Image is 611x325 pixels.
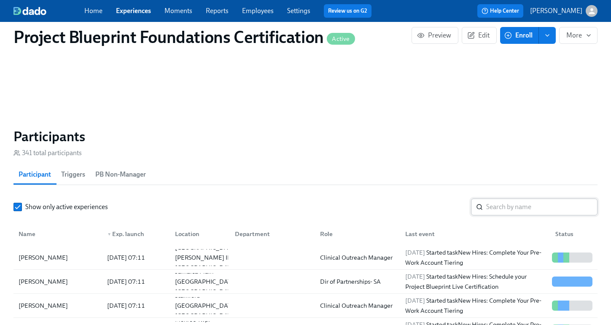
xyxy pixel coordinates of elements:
[328,7,367,15] a: Review us on G2
[13,27,355,47] h1: Project Blueprint Foundations Certification
[172,242,240,273] div: [GEOGRAPHIC_DATA][PERSON_NAME] IN [GEOGRAPHIC_DATA]
[317,252,398,263] div: Clinical Outreach Manager
[228,226,313,242] div: Department
[19,169,51,180] span: Participant
[317,301,398,311] div: Clinical Outreach Manager
[15,252,100,263] div: [PERSON_NAME]
[398,226,549,242] div: Last event
[168,226,228,242] div: Location
[469,31,490,40] span: Edit
[95,169,146,180] span: PB Non-Manager
[566,31,590,40] span: More
[552,229,596,239] div: Status
[530,6,582,16] p: [PERSON_NAME]
[477,4,523,18] button: Help Center
[506,31,533,40] span: Enroll
[206,7,229,15] a: Reports
[405,249,425,256] span: [DATE]
[172,266,240,297] div: Jamaica Plain [GEOGRAPHIC_DATA] [GEOGRAPHIC_DATA]
[13,128,598,145] h2: Participants
[313,226,398,242] div: Role
[402,271,549,292] div: Started task New Hires: Schedule your Project Blueprint Live Certification
[104,252,168,263] div: [DATE] 07:11
[530,5,598,17] button: [PERSON_NAME]
[539,27,556,44] button: enroll
[402,247,549,268] div: Started task New Hires: Complete Your Pre-Work Account Tiering
[100,226,168,242] div: ▼Exp. launch
[164,7,192,15] a: Moments
[419,31,451,40] span: Preview
[412,27,458,44] button: Preview
[15,226,100,242] div: Name
[287,7,310,15] a: Settings
[500,27,539,44] button: Enroll
[405,297,425,304] span: [DATE]
[13,7,84,15] a: dado
[13,246,598,270] div: [PERSON_NAME][DATE] 07:11[GEOGRAPHIC_DATA][PERSON_NAME] IN [GEOGRAPHIC_DATA]Clinical Outreach Man...
[462,27,497,44] button: Edit
[317,229,398,239] div: Role
[15,277,100,287] div: [PERSON_NAME]
[13,294,598,318] div: [PERSON_NAME][DATE] 07:11Stamford [GEOGRAPHIC_DATA] [GEOGRAPHIC_DATA]Clinical Outreach Manager[DA...
[231,229,313,239] div: Department
[402,295,549,316] div: Started task New Hires: Complete Your Pre-Work Account Tiering
[13,7,46,15] img: dado
[61,169,85,180] span: Triggers
[559,27,598,44] button: More
[15,229,100,239] div: Name
[107,232,111,236] span: ▼
[242,7,274,15] a: Employees
[405,273,425,280] span: [DATE]
[482,7,519,15] span: Help Center
[116,7,151,15] a: Experiences
[104,277,168,287] div: [DATE] 07:11
[172,229,228,239] div: Location
[15,301,100,311] div: [PERSON_NAME]
[324,4,371,18] button: Review us on G2
[84,7,102,15] a: Home
[486,199,598,215] input: Search by name
[402,229,549,239] div: Last event
[104,229,168,239] div: Exp. launch
[327,36,355,42] span: Active
[13,148,82,158] div: 341 total participants
[13,270,598,294] div: [PERSON_NAME][DATE] 07:11Jamaica Plain [GEOGRAPHIC_DATA] [GEOGRAPHIC_DATA]Dir of Partnerships- SA...
[317,277,398,287] div: Dir of Partnerships- SA
[172,290,240,321] div: Stamford [GEOGRAPHIC_DATA] [GEOGRAPHIC_DATA]
[549,226,596,242] div: Status
[25,202,108,212] span: Show only active experiences
[104,301,168,311] div: [DATE] 07:11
